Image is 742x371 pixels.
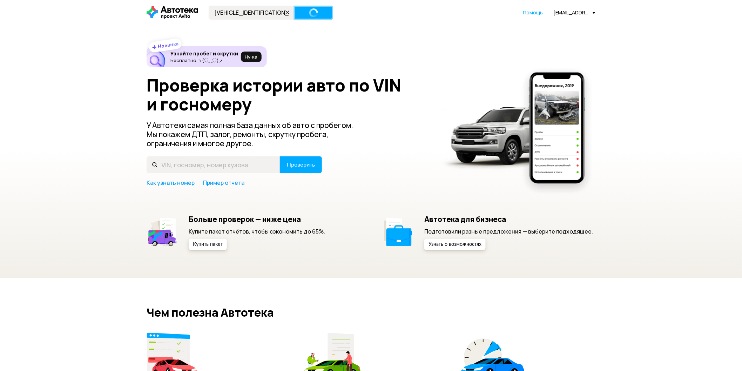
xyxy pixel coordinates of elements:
p: Подготовили разные предложения — выберите подходящее. [424,228,593,235]
button: Узнать о возможностях [424,239,486,250]
div: [EMAIL_ADDRESS][DOMAIN_NAME] [553,9,595,16]
p: Бесплатно ヽ(♡‿♡)ノ [170,58,238,63]
button: Проверить [280,156,322,173]
span: Узнать о возможностях [429,242,481,247]
h6: Узнайте пробег и скрутки [170,50,238,57]
span: Проверить [287,162,315,168]
h5: Больше проверок — ниже цена [189,215,325,224]
input: VIN, госномер, номер кузова [209,6,294,20]
h5: Автотека для бизнеса [424,215,593,224]
strong: Новинка [158,40,179,49]
a: Помощь [523,9,543,16]
a: Пример отчёта [203,179,244,187]
h1: Проверка истории авто по VIN и госномеру [147,76,432,114]
button: Купить пакет [189,239,227,250]
span: Ну‑ка [245,54,257,60]
p: У Автотеки самая полная база данных об авто с пробегом. Мы покажем ДТП, залог, ремонты, скрутку п... [147,121,365,148]
a: Как узнать номер [147,179,195,187]
span: Купить пакет [193,242,223,247]
p: Купите пакет отчётов, чтобы сэкономить до 65%. [189,228,325,235]
input: VIN, госномер, номер кузова [147,156,280,173]
h2: Чем полезна Автотека [147,306,595,319]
